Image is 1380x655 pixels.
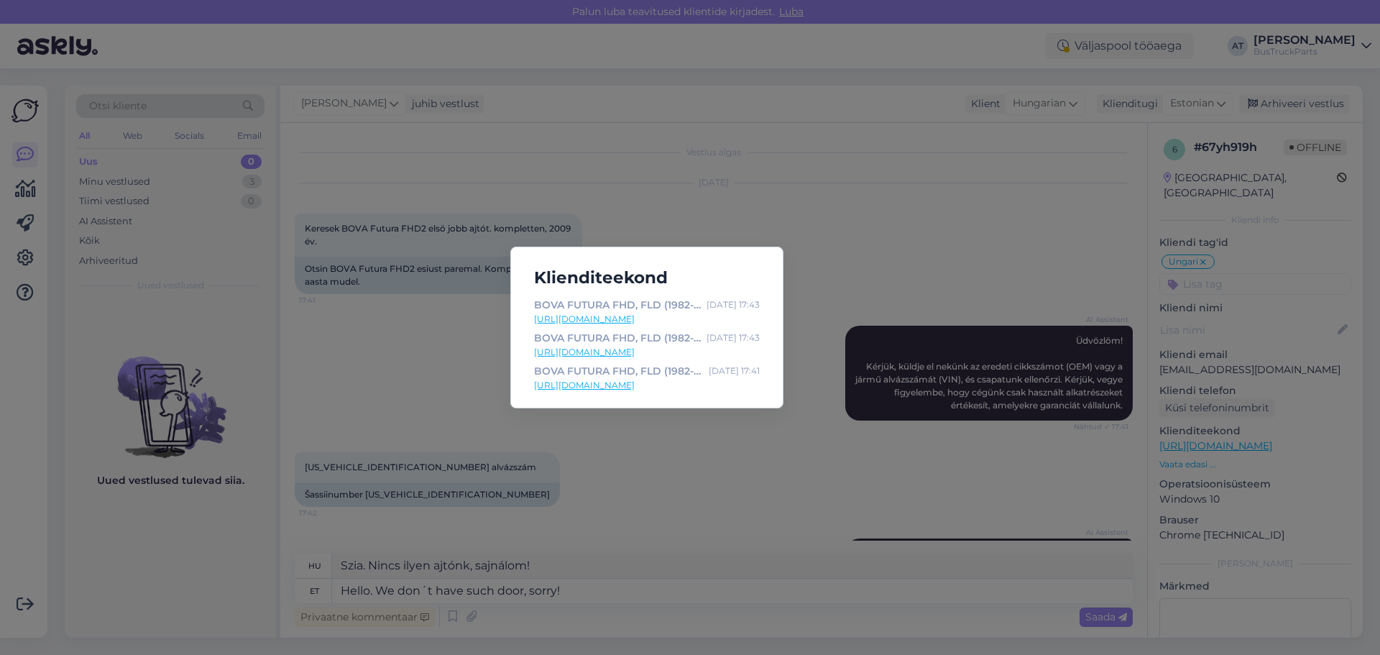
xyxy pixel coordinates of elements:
div: BOVA FUTURA FHD, FLD (1982-) | Autóalkatrész keresés | TruckParts Eesti OÜ [534,363,703,379]
h5: Klienditeekond [523,265,771,291]
div: BOVA FUTURA FHD, FLD (1982-) BUSZ OLDALSÓ AJTÓ ÜVEG, ELSŐ EGYSÉG | | Autóalkatrész keresés | [DOM... [534,330,701,346]
a: [URL][DOMAIN_NAME] [534,379,760,392]
a: [URL][DOMAIN_NAME] [534,313,760,326]
a: [URL][DOMAIN_NAME] [534,346,760,359]
div: [DATE] 17:43 [707,297,760,313]
div: BOVA FUTURA FHD, FLD (1982-) | Autóalkatrész keresés | TruckParts Eesti OÜ [534,297,701,313]
div: [DATE] 17:41 [709,363,760,379]
div: [DATE] 17:43 [707,330,760,346]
